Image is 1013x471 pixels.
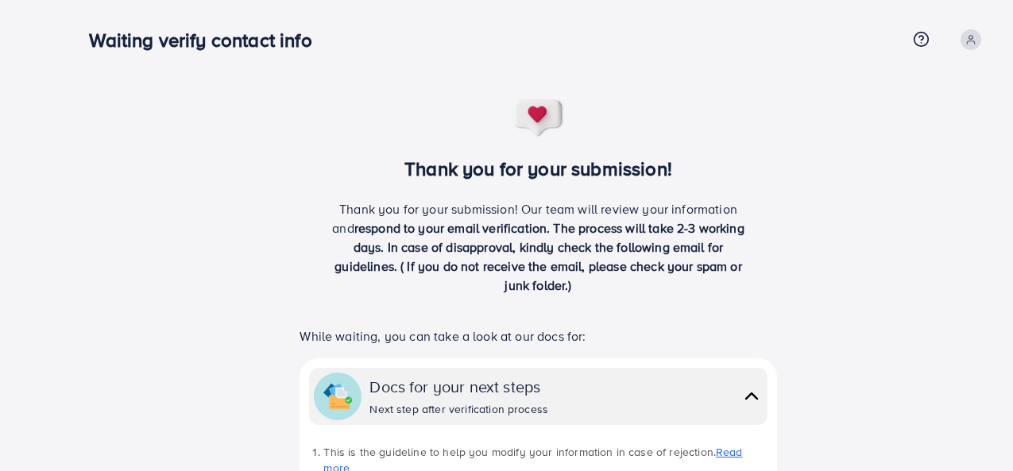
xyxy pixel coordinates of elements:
[334,219,744,294] span: respond to your email verification. The process will take 2-3 working days. In case of disapprova...
[273,157,803,180] h3: Thank you for your submission!
[300,326,776,346] p: While waiting, you can take a look at our docs for:
[89,29,324,52] h3: Waiting verify contact info
[740,384,763,407] img: collapse
[369,401,548,417] div: Next step after verification process
[327,199,751,295] p: Thank you for your submission! Our team will review your information and
[323,382,352,411] img: collapse
[512,98,565,138] img: success
[369,375,548,398] div: Docs for your next steps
